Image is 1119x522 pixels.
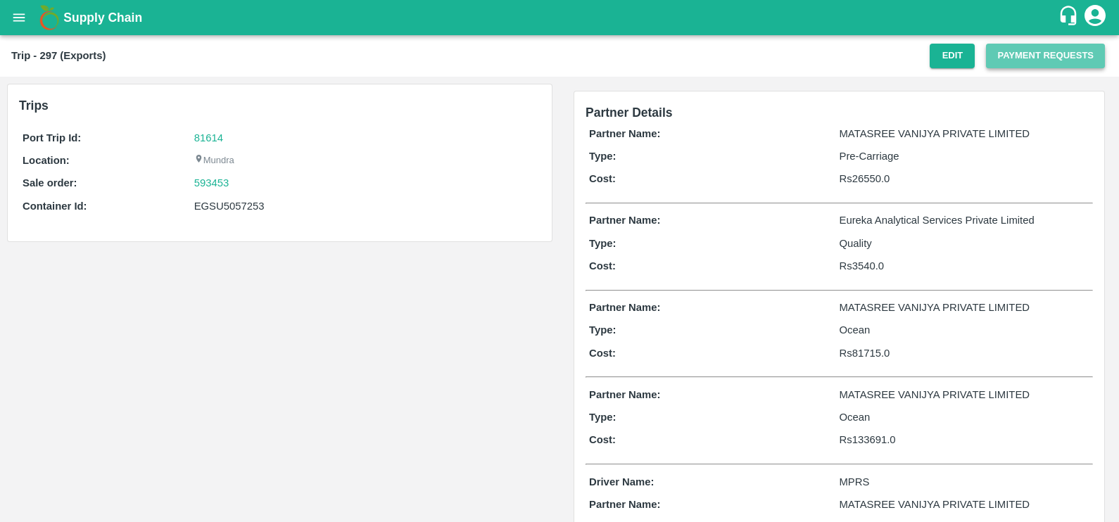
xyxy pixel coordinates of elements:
b: Location: [23,155,70,166]
p: Ocean [840,322,1090,338]
p: MPRS [840,474,1090,490]
a: Supply Chain [63,8,1058,27]
div: account of current user [1082,3,1108,32]
p: Rs 26550.0 [840,171,1090,186]
b: Supply Chain [63,11,142,25]
p: Rs 3540.0 [840,258,1090,274]
b: Cost: [589,434,616,445]
span: Partner Details [586,106,673,120]
p: MATASREE VANIJYA PRIVATE LIMITED [840,387,1090,402]
b: Partner Name: [589,128,660,139]
b: Port Trip Id: [23,132,81,144]
p: MATASREE VANIJYA PRIVATE LIMITED [840,497,1090,512]
div: customer-support [1058,5,1082,30]
b: Type: [589,151,617,162]
div: EGSU5057253 [194,198,537,214]
b: Partner Name: [589,215,660,226]
a: 593453 [194,175,229,191]
p: MATASREE VANIJYA PRIVATE LIMITED [840,126,1090,141]
button: Edit [930,44,975,68]
b: Trips [19,98,49,113]
b: Partner Name: [589,389,660,400]
p: Pre-Carriage [840,148,1090,164]
b: Type: [589,238,617,249]
p: Mundra [194,154,234,167]
p: MATASREE VANIJYA PRIVATE LIMITED [840,300,1090,315]
img: logo [35,4,63,32]
b: Type: [589,324,617,336]
b: Container Id: [23,200,87,212]
p: Quality [840,236,1090,251]
p: Rs 81715.0 [840,345,1090,361]
p: Eureka Analytical Services Private Limited [840,212,1090,228]
p: Ocean [840,409,1090,425]
b: Type: [589,412,617,423]
b: Sale order: [23,177,77,189]
b: Partner Name: [589,302,660,313]
b: Cost: [589,173,616,184]
b: Trip - 297 (Exports) [11,50,106,61]
button: Payment Requests [986,44,1105,68]
p: Rs 133691.0 [840,432,1090,447]
button: open drawer [3,1,35,34]
b: Partner Name: [589,499,660,510]
b: Cost: [589,348,616,359]
b: Cost: [589,260,616,272]
a: 81614 [194,132,223,144]
b: Driver Name: [589,476,654,488]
